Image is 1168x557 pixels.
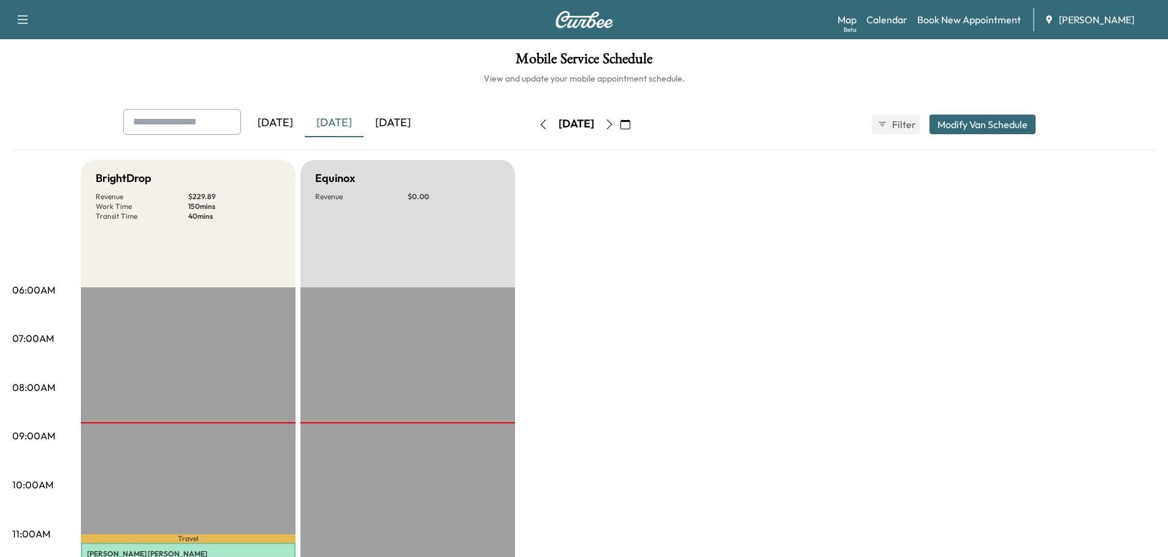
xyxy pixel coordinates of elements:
[96,192,188,202] p: Revenue
[408,192,500,202] p: $ 0.00
[12,428,55,443] p: 09:00AM
[838,12,857,27] a: MapBeta
[1059,12,1134,27] span: [PERSON_NAME]
[315,192,408,202] p: Revenue
[305,109,364,137] div: [DATE]
[12,72,1156,85] h6: View and update your mobile appointment schedule.
[96,211,188,221] p: Transit Time
[892,117,914,132] span: Filter
[81,534,296,542] p: Travel
[917,12,1021,27] a: Book New Appointment
[555,11,614,28] img: Curbee Logo
[12,477,53,492] p: 10:00AM
[315,170,355,187] h5: Equinox
[12,331,54,346] p: 07:00AM
[866,12,907,27] a: Calendar
[96,170,151,187] h5: BrightDrop
[844,25,857,34] div: Beta
[246,109,305,137] div: [DATE]
[364,109,422,137] div: [DATE]
[188,202,281,211] p: 150 mins
[12,51,1156,72] h1: Mobile Service Schedule
[188,192,281,202] p: $ 229.89
[12,380,55,395] p: 08:00AM
[188,211,281,221] p: 40 mins
[96,202,188,211] p: Work Time
[872,115,920,134] button: Filter
[929,115,1036,134] button: Modify Van Schedule
[12,282,55,297] p: 06:00AM
[12,526,50,541] p: 11:00AM
[559,116,594,132] div: [DATE]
